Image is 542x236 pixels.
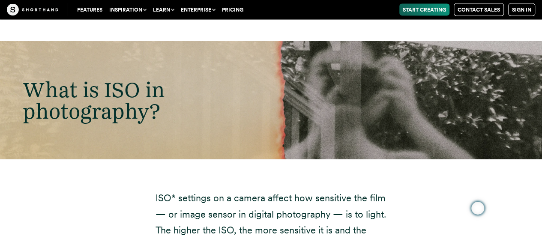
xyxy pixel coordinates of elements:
a: Features [74,4,106,16]
button: Enterprise [177,4,219,16]
button: Learn [150,4,177,16]
img: The Craft [7,4,58,16]
a: Start Creating [399,4,449,16]
button: Inspiration [106,4,150,16]
a: Pricing [219,4,247,16]
span: What is ISO in photography? [23,77,165,124]
a: Contact Sales [454,3,504,16]
a: Sign in [508,3,535,16]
